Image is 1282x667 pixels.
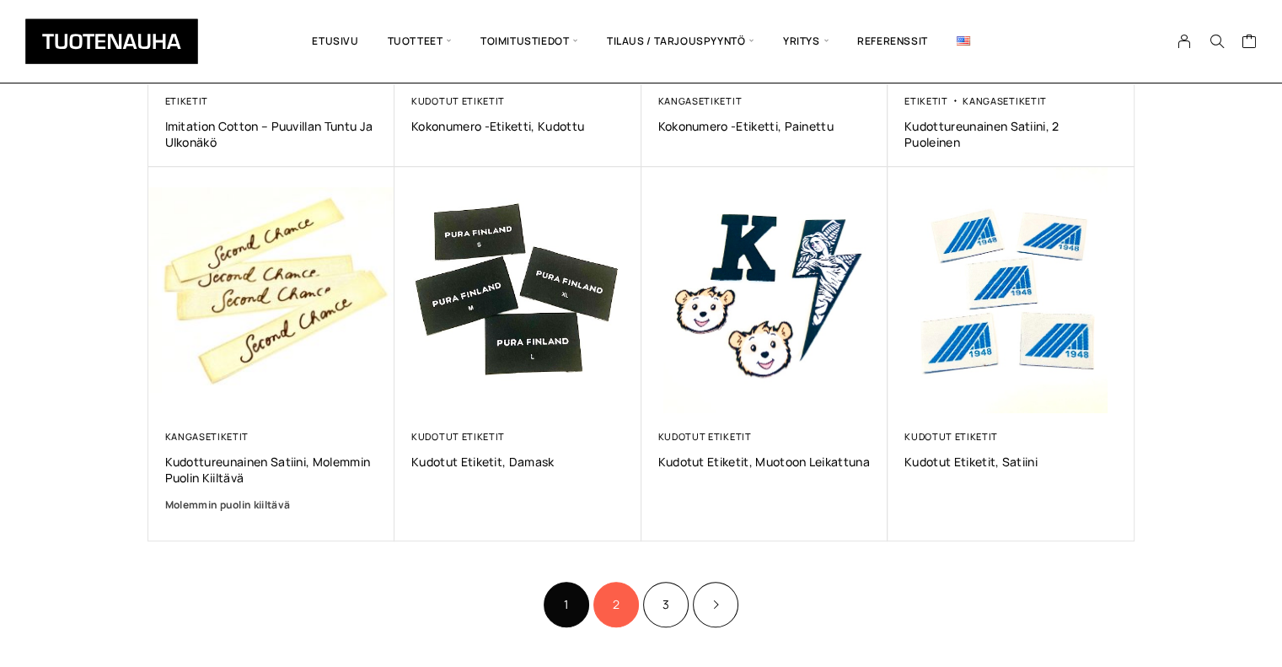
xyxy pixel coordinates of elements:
a: Imitation Cotton – puuvillan tuntu ja ulkonäkö [165,118,378,150]
a: Kudotut etiketit, Damask [411,454,625,470]
a: Kokonumero -etiketti, Painettu [658,118,872,134]
span: Toimitustiedot [466,13,593,70]
a: Kudotut etiketit [411,430,505,443]
button: Search [1200,34,1232,49]
a: Kudottureunainen satiini, 2 puoleinen [904,118,1118,150]
b: Molemmin puolin kiiltävä [165,498,291,512]
nav: Product Pagination [148,579,1134,629]
a: Molemmin puolin kiiltävä [165,497,378,514]
a: Etiketit [904,94,948,107]
a: Kangasetiketit [165,430,249,443]
a: Sivu 2 [593,582,639,627]
a: Etusivu [298,13,373,70]
a: Etiketit [165,94,209,107]
span: Yritys [769,13,843,70]
a: Kudottureunainen satiini, molemmin puolin kiiltävä [165,454,378,486]
a: Cart [1241,33,1257,53]
img: Tuotenauha Oy [25,19,198,64]
span: Sivu 1 [544,582,589,627]
a: Sivu 3 [643,582,689,627]
a: Kudotut etiketit [411,94,505,107]
a: Kudotut etiketit, muotoon leikattuna [658,454,872,470]
img: English [957,36,970,46]
a: Kangasetiketit [963,94,1047,107]
a: Kudotut etiketit [658,430,752,443]
a: Kudotut etiketit [904,430,998,443]
a: Kokonumero -etiketti, Kudottu [411,118,625,134]
a: Kudotut etiketit, satiini [904,454,1118,470]
a: Referenssit [843,13,942,70]
span: Tilaus / Tarjouspyyntö [593,13,769,70]
a: Kangasetiketit [658,94,743,107]
a: My Account [1168,34,1201,49]
span: Tuotteet [373,13,466,70]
